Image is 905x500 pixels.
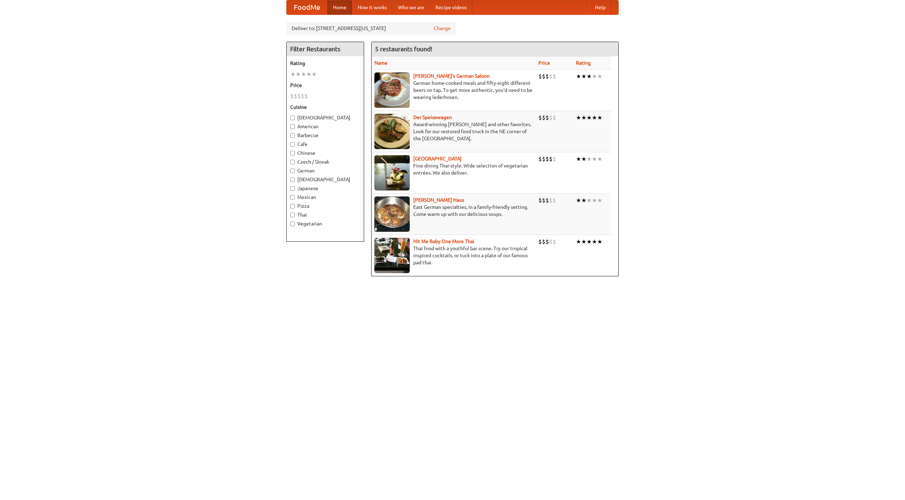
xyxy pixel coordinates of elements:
li: ★ [581,155,586,163]
label: Chinese [290,149,360,157]
li: $ [545,114,549,122]
a: FoodMe [287,0,327,14]
li: ★ [597,155,602,163]
li: ★ [592,72,597,80]
label: Thai [290,211,360,218]
li: ★ [290,70,296,78]
p: German home-cooked meals and fifty-eight different beers on tap. To get more authentic, you'd nee... [374,80,533,101]
a: [PERSON_NAME]'s German Saloon [413,73,490,79]
label: Pizza [290,202,360,210]
a: Hit Me Baby One More Thai [413,239,474,244]
input: [DEMOGRAPHIC_DATA] [290,177,295,182]
li: ★ [586,238,592,246]
li: $ [545,238,549,246]
li: $ [542,114,545,122]
li: $ [538,155,542,163]
li: ★ [581,72,586,80]
li: ★ [592,196,597,204]
li: ★ [576,196,581,204]
input: Chinese [290,151,295,155]
li: $ [542,238,545,246]
h5: Cuisine [290,104,360,111]
label: Mexican [290,194,360,201]
ng-pluralize: 5 restaurants found! [375,46,432,52]
li: $ [301,92,304,100]
li: $ [545,155,549,163]
img: esthers.jpg [374,72,410,108]
li: $ [545,72,549,80]
li: ★ [576,238,581,246]
li: $ [538,196,542,204]
a: Rating [576,60,591,66]
li: ★ [597,196,602,204]
p: Thai food with a youthful bar scene. Try our tropical inspired cocktails, or tuck into a plate of... [374,245,533,266]
li: ★ [597,114,602,122]
li: $ [294,92,297,100]
a: Change [434,25,451,32]
a: Help [589,0,611,14]
input: Vegetarian [290,222,295,226]
label: Vegetarian [290,220,360,227]
li: $ [549,114,553,122]
li: ★ [301,70,306,78]
img: babythai.jpg [374,238,410,273]
input: Czech / Slovak [290,160,295,164]
li: $ [549,72,553,80]
li: $ [549,155,553,163]
li: $ [538,114,542,122]
li: $ [545,196,549,204]
label: German [290,167,360,174]
li: $ [290,92,294,100]
label: Czech / Slovak [290,158,360,165]
input: Thai [290,213,295,217]
li: $ [553,114,556,122]
a: [PERSON_NAME] Haus [413,197,464,203]
li: $ [553,72,556,80]
label: American [290,123,360,130]
a: Recipe videos [430,0,472,14]
input: German [290,169,295,173]
li: ★ [296,70,301,78]
p: Fine dining Thai-style. Wide selection of vegetarian entrées. We also deliver. [374,162,533,176]
label: Japanese [290,185,360,192]
input: Cafe [290,142,295,147]
li: $ [549,196,553,204]
li: $ [549,238,553,246]
li: ★ [576,72,581,80]
a: [GEOGRAPHIC_DATA] [413,156,462,161]
a: Home [327,0,352,14]
a: Der Speisewagen [413,114,452,120]
li: ★ [586,72,592,80]
h4: Filter Restaurants [287,42,364,56]
img: kohlhaus.jpg [374,196,410,232]
a: How it works [352,0,392,14]
a: Who we are [392,0,430,14]
li: $ [538,72,542,80]
input: Barbecue [290,133,295,138]
li: $ [538,238,542,246]
input: American [290,124,295,129]
a: Name [374,60,387,66]
li: ★ [576,114,581,122]
label: Barbecue [290,132,360,139]
img: speisewagen.jpg [374,114,410,149]
h5: Price [290,82,360,89]
li: ★ [581,238,586,246]
li: $ [542,72,545,80]
li: ★ [597,72,602,80]
h5: Rating [290,60,360,67]
li: $ [304,92,308,100]
li: ★ [586,196,592,204]
input: [DEMOGRAPHIC_DATA] [290,116,295,120]
li: ★ [592,114,597,122]
label: [DEMOGRAPHIC_DATA] [290,176,360,183]
li: ★ [597,238,602,246]
img: satay.jpg [374,155,410,190]
li: $ [553,155,556,163]
div: Deliver to: [STREET_ADDRESS][US_STATE] [286,22,456,35]
input: Mexican [290,195,295,200]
